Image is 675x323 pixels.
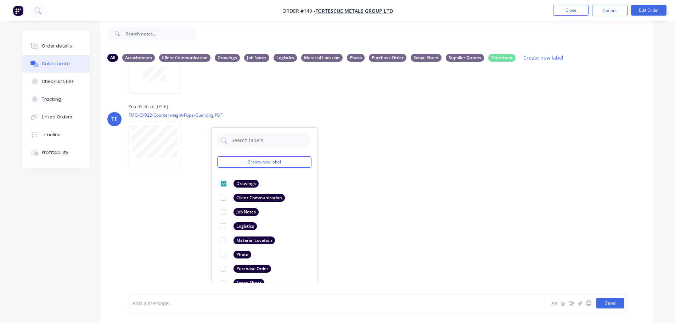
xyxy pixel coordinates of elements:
[126,27,196,41] input: Search notes...
[631,5,666,16] button: Edit Order
[234,251,251,258] div: Photo
[592,5,628,16] button: Options
[234,222,257,230] div: Logistics
[22,90,90,108] button: Tracking
[42,149,68,156] div: Profitability
[520,53,567,62] button: Create new label
[159,54,210,62] div: Client Communication
[446,54,484,62] div: Supplier Quotes
[111,115,118,123] div: TE
[347,54,365,62] div: Photo
[22,55,90,73] button: Collaborate
[22,144,90,161] button: Profitability
[215,54,240,62] div: Drawings
[301,54,343,62] div: Material Location
[411,54,441,62] div: Scope Sheet
[22,37,90,55] button: Order details
[13,5,23,16] img: Factory
[550,299,559,307] button: Aa
[234,194,285,202] div: Client Communication
[42,78,73,85] div: Checklists 0/0
[244,54,269,62] div: Job Notes
[274,54,297,62] div: Logistics
[234,180,259,188] div: Drawings
[137,104,168,110] div: 09:46am [DATE]
[234,265,271,273] div: Purchase Order
[231,133,308,147] input: Search labels
[234,236,275,244] div: Material Location
[42,96,61,102] div: Tracking
[22,108,90,126] button: Linked Orders
[129,104,136,110] div: You
[129,112,223,118] p: FMG-CV922-Counterweight-Rope-Guarding.PDF
[553,5,589,16] button: Close
[234,208,259,216] div: Job Notes
[42,61,70,67] div: Collaborate
[42,132,61,138] div: Timeline
[369,54,406,62] div: Purchase Order
[122,54,155,62] div: Attachments
[42,43,72,49] div: Order details
[584,299,593,307] button: ☺
[596,298,624,308] button: Send
[22,73,90,90] button: Checklists 0/0
[282,7,315,14] span: Order #149 -
[559,299,567,307] button: @
[217,156,311,168] button: Create new label
[234,279,264,287] div: Scope Sheet
[42,114,72,120] div: Linked Orders
[488,54,516,62] div: Timesheet
[107,54,118,62] div: All
[315,7,393,14] a: FORTESCUE METALS GROUP LTD
[22,126,90,144] button: Timeline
